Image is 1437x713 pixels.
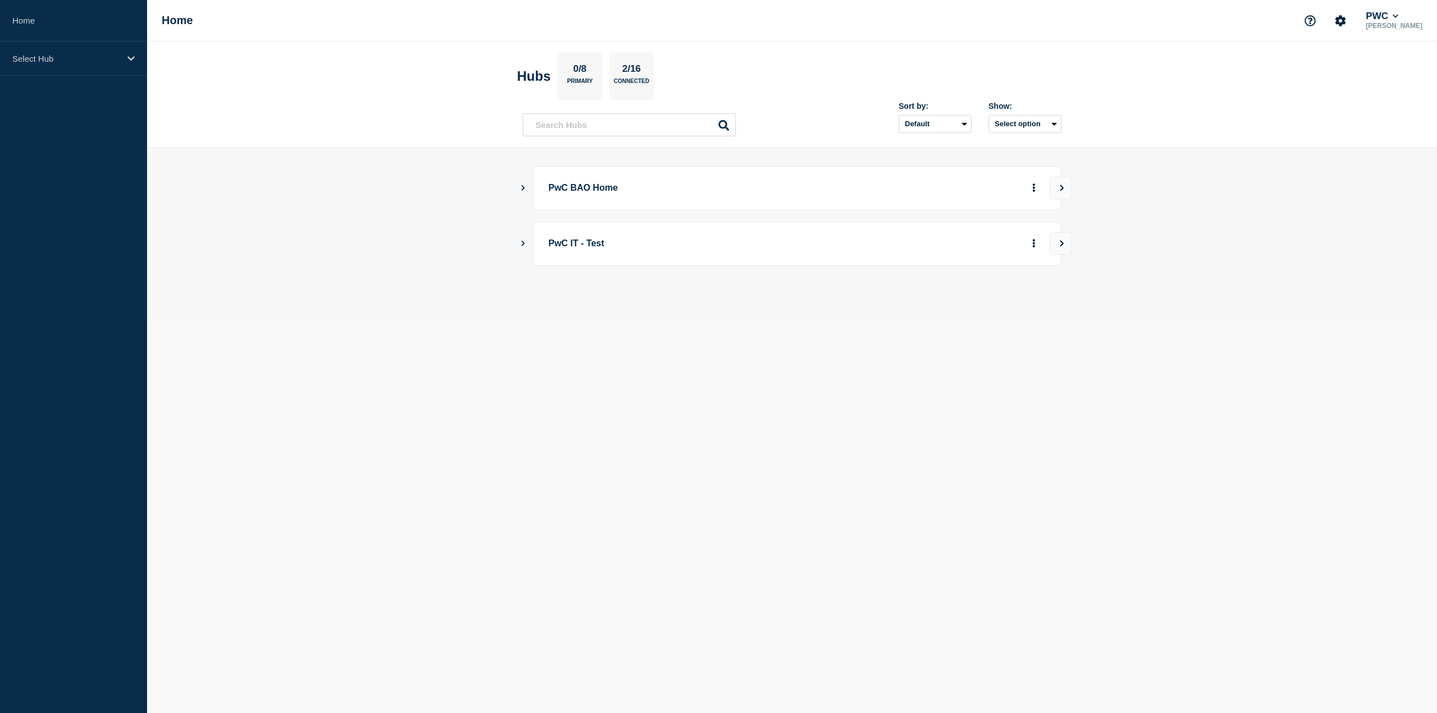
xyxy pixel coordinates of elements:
[1050,177,1072,199] button: View
[618,63,645,78] p: 2/16
[520,184,526,192] button: Show Connected Hubs
[567,78,593,90] p: Primary
[899,115,972,133] select: Sort by
[517,68,551,84] h2: Hubs
[1329,9,1352,33] button: Account settings
[162,14,193,27] h1: Home
[1027,178,1041,199] button: More actions
[1298,9,1322,33] button: Support
[988,115,1061,133] button: Select option
[1363,11,1401,22] button: PWC
[988,102,1061,111] div: Show:
[899,102,972,111] div: Sort by:
[614,78,649,90] p: Connected
[1363,22,1425,30] p: [PERSON_NAME]
[548,178,859,199] p: PwC BAO Home
[548,233,859,254] p: PwC IT - Test
[1027,233,1041,254] button: More actions
[520,240,526,248] button: Show Connected Hubs
[523,113,736,136] input: Search Hubs
[1050,232,1072,255] button: View
[569,63,591,78] p: 0/8
[12,54,120,63] p: Select Hub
